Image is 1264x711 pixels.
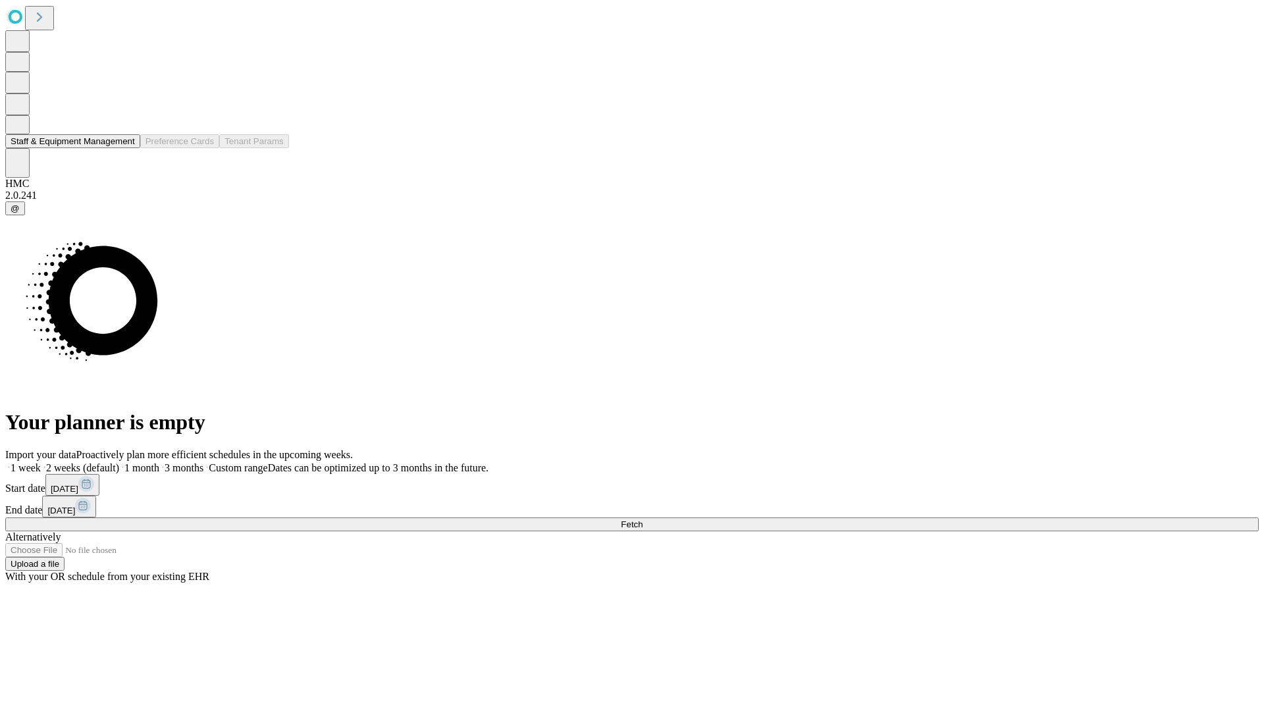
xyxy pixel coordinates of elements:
span: Proactively plan more efficient schedules in the upcoming weeks. [76,449,353,460]
span: 1 week [11,462,41,473]
h1: Your planner is empty [5,410,1259,434]
span: With your OR schedule from your existing EHR [5,571,209,582]
button: [DATE] [45,474,99,496]
button: Upload a file [5,557,65,571]
span: Dates can be optimized up to 3 months in the future. [268,462,488,473]
span: Import your data [5,449,76,460]
span: Alternatively [5,531,61,542]
div: 2.0.241 [5,190,1259,201]
span: 2 weeks (default) [46,462,119,473]
span: Custom range [209,462,267,473]
div: HMC [5,178,1259,190]
span: 1 month [124,462,159,473]
div: Start date [5,474,1259,496]
button: Staff & Equipment Management [5,134,140,148]
button: Fetch [5,517,1259,531]
span: Fetch [621,519,643,529]
button: Tenant Params [219,134,289,148]
button: [DATE] [42,496,96,517]
button: Preference Cards [140,134,219,148]
span: [DATE] [51,484,78,494]
button: @ [5,201,25,215]
div: End date [5,496,1259,517]
span: @ [11,203,20,213]
span: 3 months [165,462,203,473]
span: [DATE] [47,506,75,515]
